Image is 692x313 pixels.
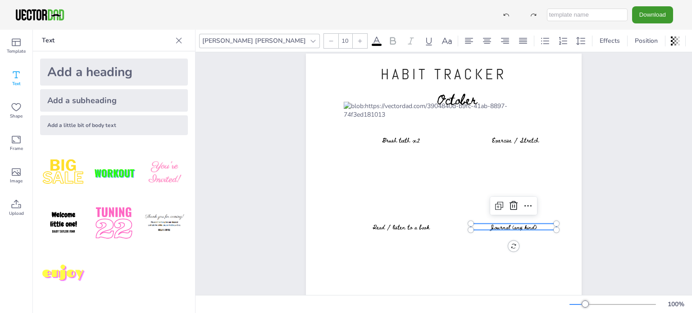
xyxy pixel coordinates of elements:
[547,9,628,21] input: template name
[491,222,537,232] span: Journal (any kind)
[91,150,137,196] img: XdJCRjX.png
[141,200,188,247] img: K4iXMrW.png
[40,250,87,297] img: M7yqmqo.png
[10,113,23,120] span: Shape
[12,80,21,87] span: Text
[632,6,673,23] button: Download
[141,150,188,196] img: BBMXfK6.png
[492,135,539,145] span: Exercise / Stretch
[10,177,23,185] span: Image
[40,150,87,196] img: style1.png
[40,115,188,135] div: Add a little bit of body text
[10,145,23,152] span: Frame
[437,88,477,110] span: October
[40,200,87,247] img: GNLDUe7.png
[14,8,65,22] img: VectorDad-1.png
[91,200,137,247] img: 1B4LbXY.png
[373,222,429,232] span: Read / listen to a book
[665,300,687,308] div: 100 %
[382,135,420,145] span: Brush teeth x2
[7,48,26,55] span: Template
[40,59,188,86] div: Add a heading
[598,36,622,45] span: Effects
[9,210,24,217] span: Upload
[40,89,188,112] div: Add a subheading
[200,35,308,47] div: [PERSON_NAME] [PERSON_NAME]
[633,36,660,45] span: Position
[42,30,172,51] p: Text
[381,65,507,84] span: HABIT TRACKER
